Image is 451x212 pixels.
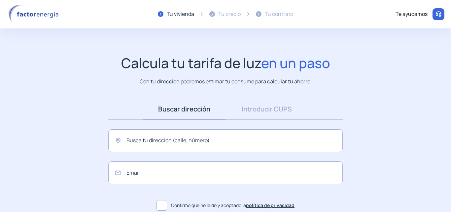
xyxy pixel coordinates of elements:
[143,99,225,119] a: Buscar dirección
[265,10,293,19] div: Tu contrato
[167,10,194,19] div: Tu vivienda
[396,10,428,19] div: Te ayudamos
[435,11,442,18] img: llamar
[218,10,241,19] div: Tu precio
[121,55,330,71] h1: Calcula tu tarifa de luz
[225,99,308,119] a: Introducir CUPS
[246,202,295,208] a: política de privacidad
[140,77,312,86] p: Con tu dirección podremos estimar tu consumo para calcular tu ahorro.
[261,54,330,72] span: en un paso
[7,5,63,24] img: logo factor
[171,202,295,209] span: Confirmo que he leído y aceptado la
